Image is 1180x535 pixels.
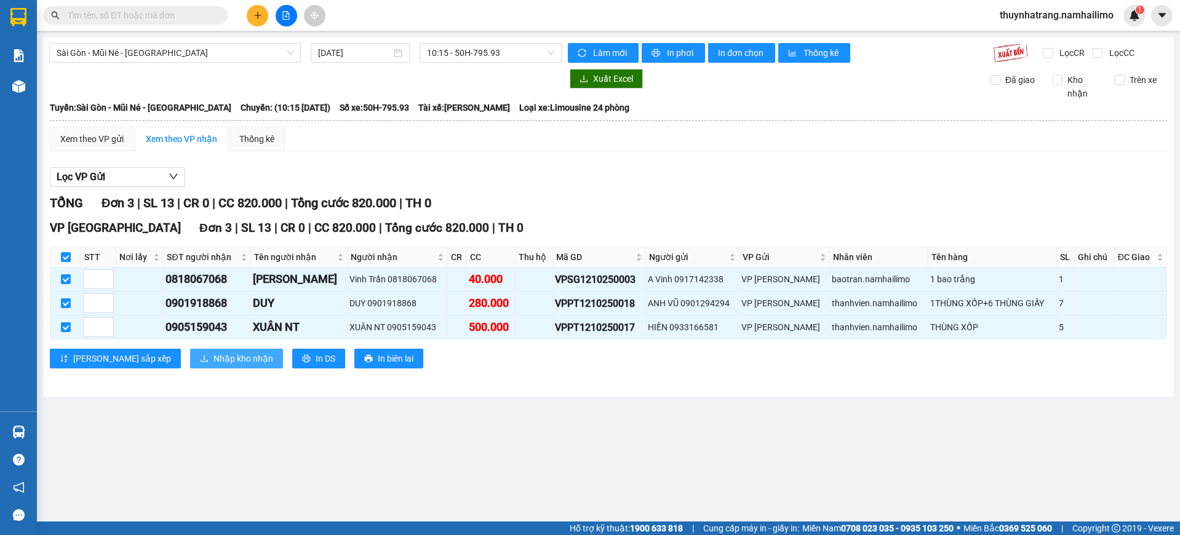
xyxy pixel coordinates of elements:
[570,521,683,535] span: Hỗ trợ kỹ thuật:
[1104,46,1136,60] span: Lọc CC
[667,46,695,60] span: In phơi
[405,196,431,210] span: TH 0
[50,196,83,210] span: TỔNG
[1125,73,1162,87] span: Trên xe
[630,523,683,533] strong: 1900 633 818
[146,132,217,146] div: Xem theo VP nhận
[285,196,288,210] span: |
[164,291,251,315] td: 0901918868
[1059,296,1072,310] div: 7
[555,320,643,335] div: VPPT1210250017
[1059,320,1072,334] div: 5
[276,5,297,26] button: file-add
[841,523,954,533] strong: 0708 023 035 - 0935 103 250
[555,296,643,311] div: VPPT1210250018
[12,49,25,62] img: solution-icon
[788,49,799,58] span: bar-chart
[1138,6,1142,14] span: 1
[649,250,727,264] span: Người gửi
[60,354,68,364] span: sort-ascending
[239,132,274,146] div: Thống kê
[516,247,553,267] th: Thu hộ
[648,272,738,286] div: A Vinh 0917142338
[990,7,1123,23] span: thuynhatrang.namhailimo
[304,5,325,26] button: aim
[1118,250,1154,264] span: ĐC Giao
[165,319,249,336] div: 0905159043
[253,11,262,20] span: plus
[519,101,629,114] span: Loại xe: Limousine 24 phòng
[349,320,445,334] div: XUÂN NT 0905159043
[718,46,765,60] span: In đơn chọn
[427,44,555,62] span: 10:15 - 50H-795.93
[137,196,140,210] span: |
[308,221,311,235] span: |
[81,247,116,267] th: STT
[1157,10,1168,21] span: caret-down
[340,101,409,114] span: Số xe: 50H-795.93
[379,221,382,235] span: |
[469,319,513,336] div: 500.000
[292,349,345,368] button: printerIn DS
[235,221,238,235] span: |
[73,352,171,365] span: [PERSON_NAME] sắp xếp
[1075,247,1114,267] th: Ghi chú
[1059,272,1072,286] div: 1
[254,250,335,264] span: Tên người nhận
[13,509,25,521] span: message
[692,521,694,535] span: |
[13,481,25,493] span: notification
[253,319,345,336] div: XUÂN NT
[349,272,445,286] div: Vinh Trần 0818067068
[143,196,174,210] span: SL 13
[354,349,423,368] button: printerIn biên lai
[164,267,251,291] td: 0818067068
[351,250,434,264] span: Người nhận
[739,267,830,291] td: VP Phạm Ngũ Lão
[739,291,830,315] td: VP Phan Thiết
[648,296,738,310] div: ANH VŨ 0901294294
[830,247,928,267] th: Nhân viên
[253,271,345,288] div: [PERSON_NAME]
[247,5,268,26] button: plus
[652,49,662,58] span: printer
[119,250,151,264] span: Nơi lấy
[60,132,124,146] div: Xem theo VP gửi
[253,295,345,312] div: DUY
[183,196,209,210] span: CR 0
[1057,247,1075,267] th: SL
[213,352,273,365] span: Nhập kho nhận
[802,521,954,535] span: Miền Nam
[1136,6,1144,14] sup: 1
[418,101,510,114] span: Tài xế: [PERSON_NAME]
[50,349,181,368] button: sort-ascending[PERSON_NAME] sắp xếp
[928,247,1057,267] th: Tên hàng
[553,291,645,315] td: VPPT1210250018
[467,247,516,267] th: CC
[553,315,645,339] td: VPPT1210250017
[832,320,925,334] div: thanhvien.namhailimo
[251,291,348,315] td: DUY
[164,315,251,339] td: 0905159043
[102,196,134,210] span: Đơn 3
[778,43,850,63] button: bar-chartThống kê
[739,315,830,339] td: VP Phan Thiết
[1129,10,1140,21] img: icon-new-feature
[832,296,925,310] div: thanhvien.namhailimo
[251,315,348,339] td: XUÂN NT
[556,250,632,264] span: Mã GD
[1151,5,1173,26] button: caret-down
[385,221,489,235] span: Tổng cước 820.000
[930,320,1054,334] div: THÙNG XỐP
[218,196,282,210] span: CC 820.000
[12,426,25,438] img: warehouse-icon
[1054,46,1086,60] span: Lọc CR
[212,196,215,210] span: |
[12,80,25,93] img: warehouse-icon
[555,272,643,287] div: VPSG1210250003
[492,221,495,235] span: |
[167,250,238,264] span: SĐT người nhận
[200,354,209,364] span: download
[1000,73,1040,87] span: Đã giao
[448,247,468,267] th: CR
